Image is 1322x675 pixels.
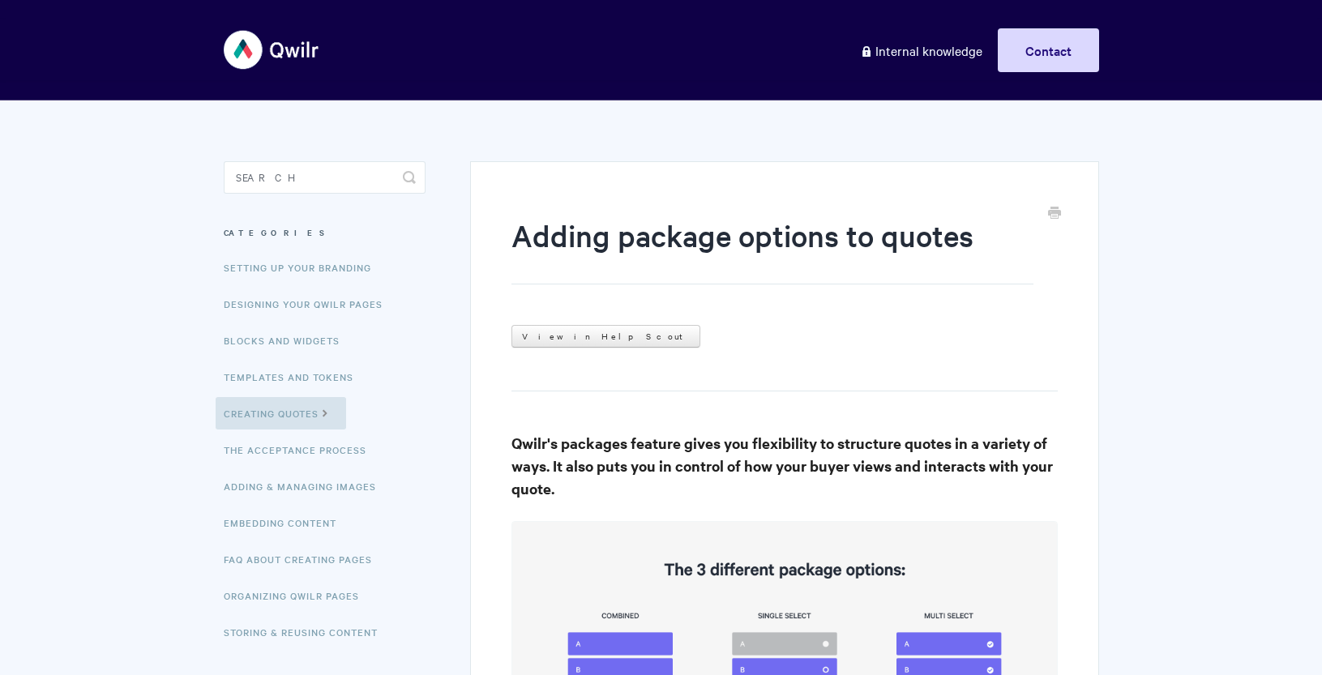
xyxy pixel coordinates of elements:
[224,19,320,80] img: Qwilr Help Center
[1048,205,1061,223] a: Print this Article
[848,28,995,72] a: Internal knowledge
[224,218,426,247] h3: Categories
[224,470,388,502] a: Adding & Managing Images
[216,397,346,429] a: Creating Quotes
[511,215,1033,284] h1: Adding package options to quotes
[224,361,366,393] a: Templates and Tokens
[224,506,349,539] a: Embedding Content
[511,325,700,348] a: View in Help Scout
[998,28,1099,72] a: Contact
[224,616,390,648] a: Storing & Reusing Content
[511,432,1057,500] h3: Qwilr's packages feature gives you flexibility to structure quotes in a variety of ways. It also ...
[224,251,383,284] a: Setting up your Branding
[224,579,371,612] a: Organizing Qwilr Pages
[224,434,379,466] a: The Acceptance Process
[224,324,352,357] a: Blocks and Widgets
[224,543,384,575] a: FAQ About Creating Pages
[224,161,426,194] input: Search
[224,288,395,320] a: Designing Your Qwilr Pages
